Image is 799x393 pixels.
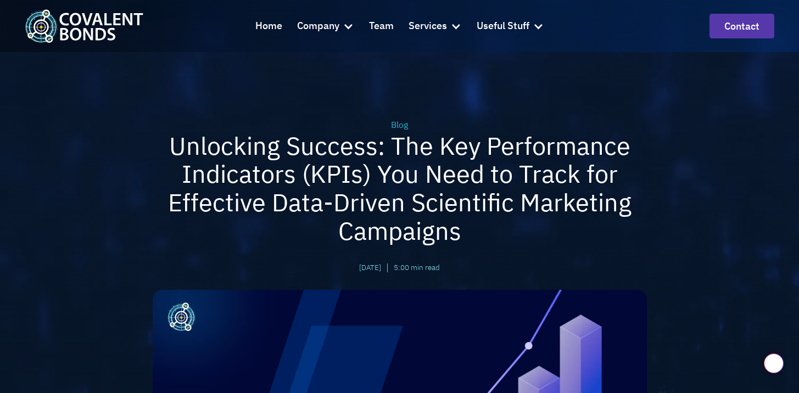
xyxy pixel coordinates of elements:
[359,262,381,273] div: [DATE]
[153,119,647,132] div: Blog
[409,12,462,41] div: Services
[153,132,647,245] h1: Unlocking Success: The Key Performance Indicators (KPIs) You Need to Track for Effective Data-Dri...
[477,12,544,41] div: Useful Stuff
[409,18,447,34] div: Services
[386,260,389,275] div: |
[477,18,529,34] div: Useful Stuff
[25,9,143,43] img: Covalent Bonds White / Teal Logo
[255,18,282,34] div: Home
[369,12,394,41] a: Team
[369,18,394,34] div: Team
[394,262,440,273] div: 5:00 min read
[255,12,282,41] a: Home
[297,12,354,41] div: Company
[297,18,339,34] div: Company
[709,14,774,38] a: contact
[25,9,143,43] a: home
